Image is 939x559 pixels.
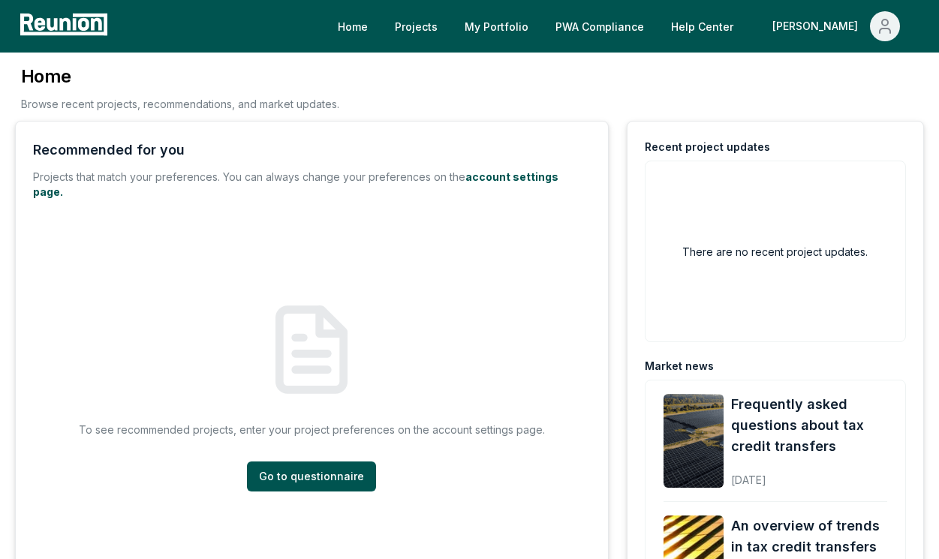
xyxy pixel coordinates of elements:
div: Recommended for you [33,140,185,161]
h3: Home [21,65,339,89]
p: To see recommended projects, enter your project preferences on the account settings page. [79,422,545,437]
div: [PERSON_NAME] [772,11,864,41]
a: Go to questionnaire [247,461,376,491]
a: My Portfolio [453,11,540,41]
img: Frequently asked questions about tax credit transfers [664,394,724,488]
a: PWA Compliance [543,11,656,41]
span: Projects that match your preferences. You can always change your preferences on the [33,170,465,183]
button: [PERSON_NAME] [760,11,912,41]
p: Browse recent projects, recommendations, and market updates. [21,96,339,112]
div: Recent project updates [645,140,770,155]
a: Home [326,11,380,41]
a: Help Center [659,11,745,41]
div: Market news [645,359,714,374]
nav: Main [326,11,924,41]
div: [DATE] [731,461,887,488]
a: Projects [383,11,450,41]
a: Frequently asked questions about tax credit transfers [731,394,887,457]
h2: There are no recent project updates. [682,244,868,260]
